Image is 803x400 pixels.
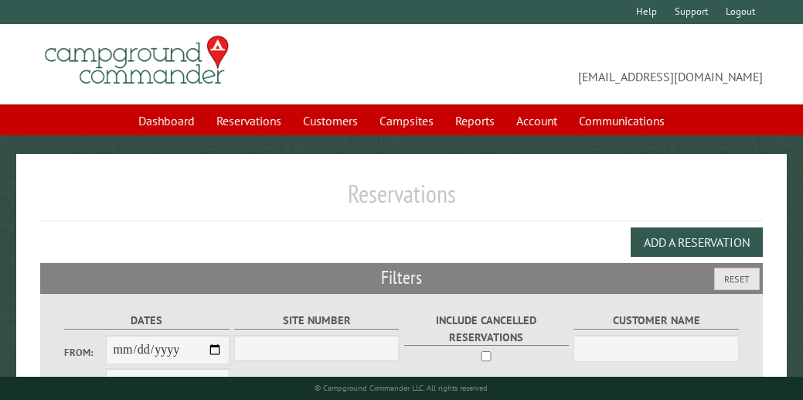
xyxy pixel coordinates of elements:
[129,106,204,135] a: Dashboard
[40,30,233,91] img: Campground Commander
[370,106,443,135] a: Campsites
[714,268,760,290] button: Reset
[631,227,763,257] button: Add a Reservation
[402,43,764,86] span: [EMAIL_ADDRESS][DOMAIN_NAME]
[315,383,489,393] small: © Campground Commander LLC. All rights reserved.
[446,106,504,135] a: Reports
[570,106,674,135] a: Communications
[507,106,567,135] a: Account
[40,263,763,292] h2: Filters
[64,345,105,360] label: From:
[404,312,569,346] label: Include Cancelled Reservations
[40,179,763,221] h1: Reservations
[234,312,399,330] label: Site Number
[207,106,291,135] a: Reservations
[294,106,367,135] a: Customers
[64,312,229,330] label: Dates
[573,312,738,330] label: Customer Name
